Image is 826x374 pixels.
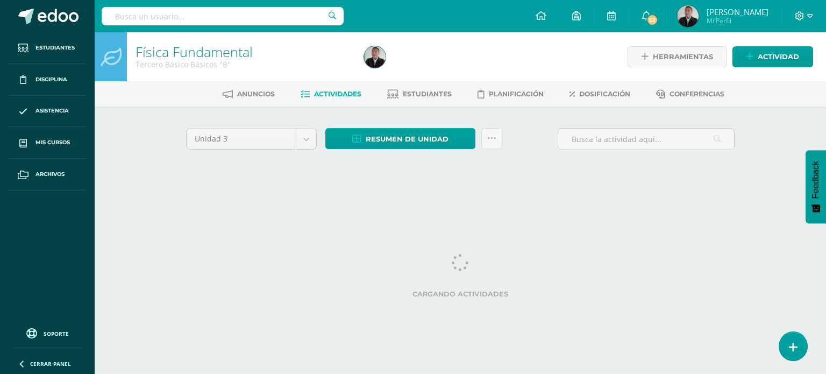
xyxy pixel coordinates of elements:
a: Planificación [478,86,544,103]
a: Estudiantes [387,86,452,103]
span: Conferencias [670,90,724,98]
span: Cerrar panel [30,360,71,368]
a: Conferencias [656,86,724,103]
input: Busca la actividad aquí... [558,129,734,150]
span: Feedback [811,161,821,199]
label: Cargando actividades [186,290,735,298]
span: Dosificación [579,90,630,98]
img: 8e337047394b3ae7d1ae796442da1b8e.png [677,5,699,27]
span: Mi Perfil [707,16,768,25]
span: Mis cursos [35,138,70,147]
div: Tercero Básico Básicos 'B' [136,59,351,69]
span: Archivos [35,170,65,179]
a: Herramientas [628,46,727,67]
span: Herramientas [653,47,713,67]
span: Disciplina [35,75,67,84]
input: Busca un usuario... [102,7,344,25]
a: Física Fundamental [136,43,253,61]
a: Unidad 3 [187,129,316,149]
span: [PERSON_NAME] [707,6,768,17]
a: Disciplina [9,64,86,96]
span: Actividad [758,47,799,67]
a: Archivos [9,159,86,190]
a: Estudiantes [9,32,86,64]
a: Actividad [732,46,813,67]
a: Dosificación [569,86,630,103]
span: Resumen de unidad [366,129,448,149]
a: Anuncios [223,86,275,103]
span: Estudiantes [403,90,452,98]
a: Asistencia [9,96,86,128]
h1: Física Fundamental [136,44,351,59]
a: Mis cursos [9,127,86,159]
span: Planificación [489,90,544,98]
span: Actividades [314,90,361,98]
span: Estudiantes [35,44,75,52]
button: Feedback - Mostrar encuesta [806,150,826,223]
span: Soporte [44,330,69,337]
span: 52 [646,14,658,26]
span: Asistencia [35,107,69,115]
a: Resumen de unidad [325,128,475,149]
img: 8e337047394b3ae7d1ae796442da1b8e.png [364,46,386,68]
a: Actividades [301,86,361,103]
span: Unidad 3 [195,129,288,149]
a: Soporte [13,326,82,340]
span: Anuncios [237,90,275,98]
